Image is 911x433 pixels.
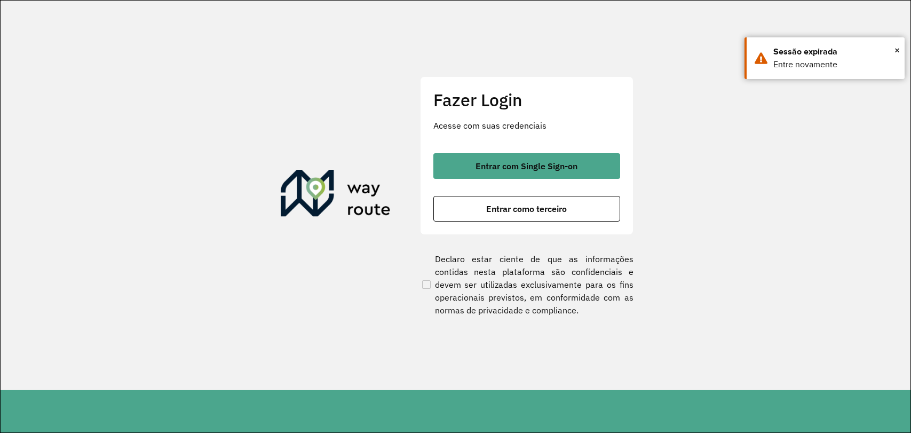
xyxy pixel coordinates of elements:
[281,170,391,221] img: Roteirizador AmbevTech
[476,162,577,170] span: Entrar com Single Sign-on
[894,42,900,58] button: Close
[433,119,620,132] p: Acesse com suas credenciais
[420,253,633,317] label: Declaro estar ciente de que as informações contidas nesta plataforma são confidenciais e devem se...
[486,204,567,213] span: Entrar como terceiro
[773,58,897,71] div: Entre novamente
[433,196,620,222] button: button
[433,90,620,110] h2: Fazer Login
[894,42,900,58] span: ×
[433,153,620,179] button: button
[773,45,897,58] div: Sessão expirada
